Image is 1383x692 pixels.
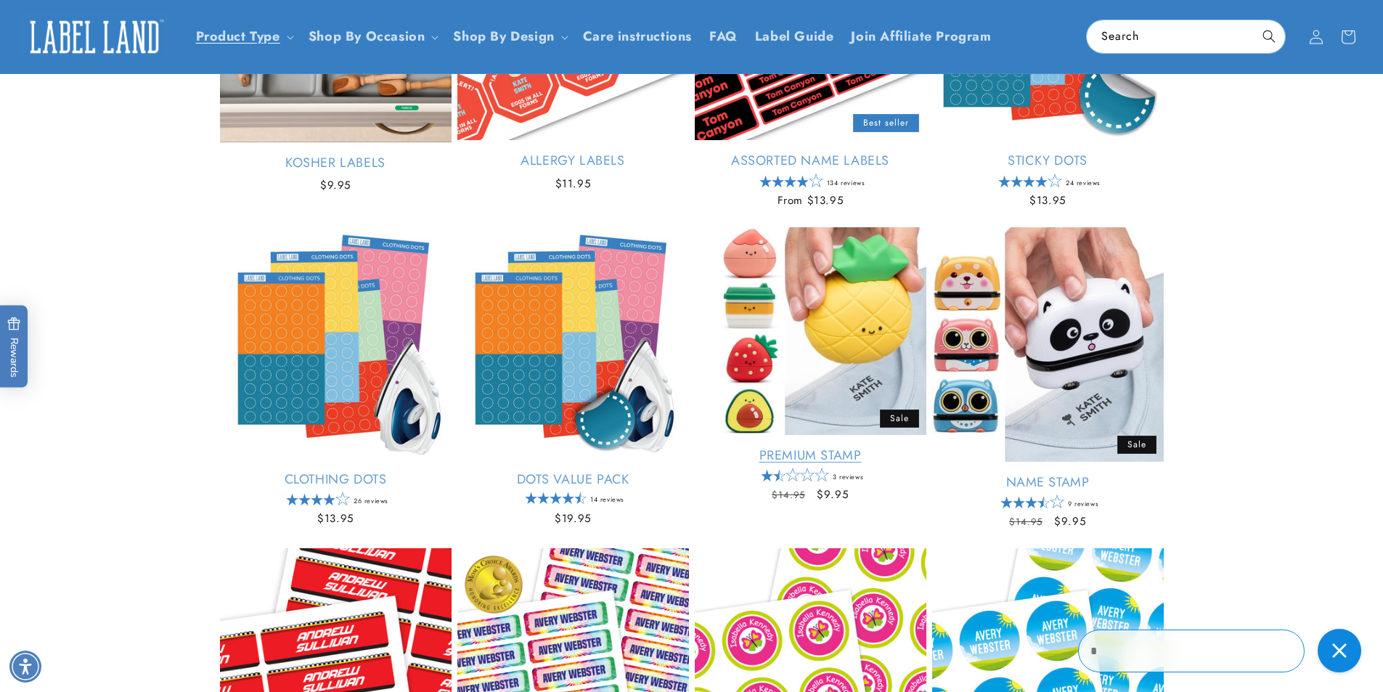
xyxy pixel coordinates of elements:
a: FAQ [701,20,746,54]
span: Rewards [7,317,21,377]
a: Product Type [196,27,280,46]
span: Shop By Occasion [309,28,425,45]
span: Join Affiliate Program [851,28,991,45]
a: Name Stamp [932,474,1164,491]
span: FAQ [709,28,738,45]
a: Sticky Dots [932,152,1164,169]
iframe: Sign Up via Text for Offers [12,576,184,619]
a: Assorted Name Labels [695,152,926,169]
a: Label Land [17,9,173,65]
a: Shop By Design [453,27,554,46]
summary: Shop By Occasion [300,20,445,54]
a: Label Guide [746,20,843,54]
span: Care instructions [583,28,692,45]
div: Accessibility Menu [9,651,41,683]
iframe: Gorgias Floating Chat [1078,624,1368,677]
summary: Shop By Design [444,20,574,54]
a: Dots Value Pack [457,471,689,488]
img: Label Land [22,15,167,60]
a: Care instructions [574,20,701,54]
button: Search [1253,20,1285,52]
span: Label Guide [755,28,834,45]
a: Allergy Labels [457,152,689,169]
a: Clothing Dots [220,471,452,488]
a: Join Affiliate Program [842,20,1000,54]
a: Kosher Labels [220,155,452,171]
summary: Product Type [187,20,300,54]
a: Premium Stamp [695,447,926,464]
